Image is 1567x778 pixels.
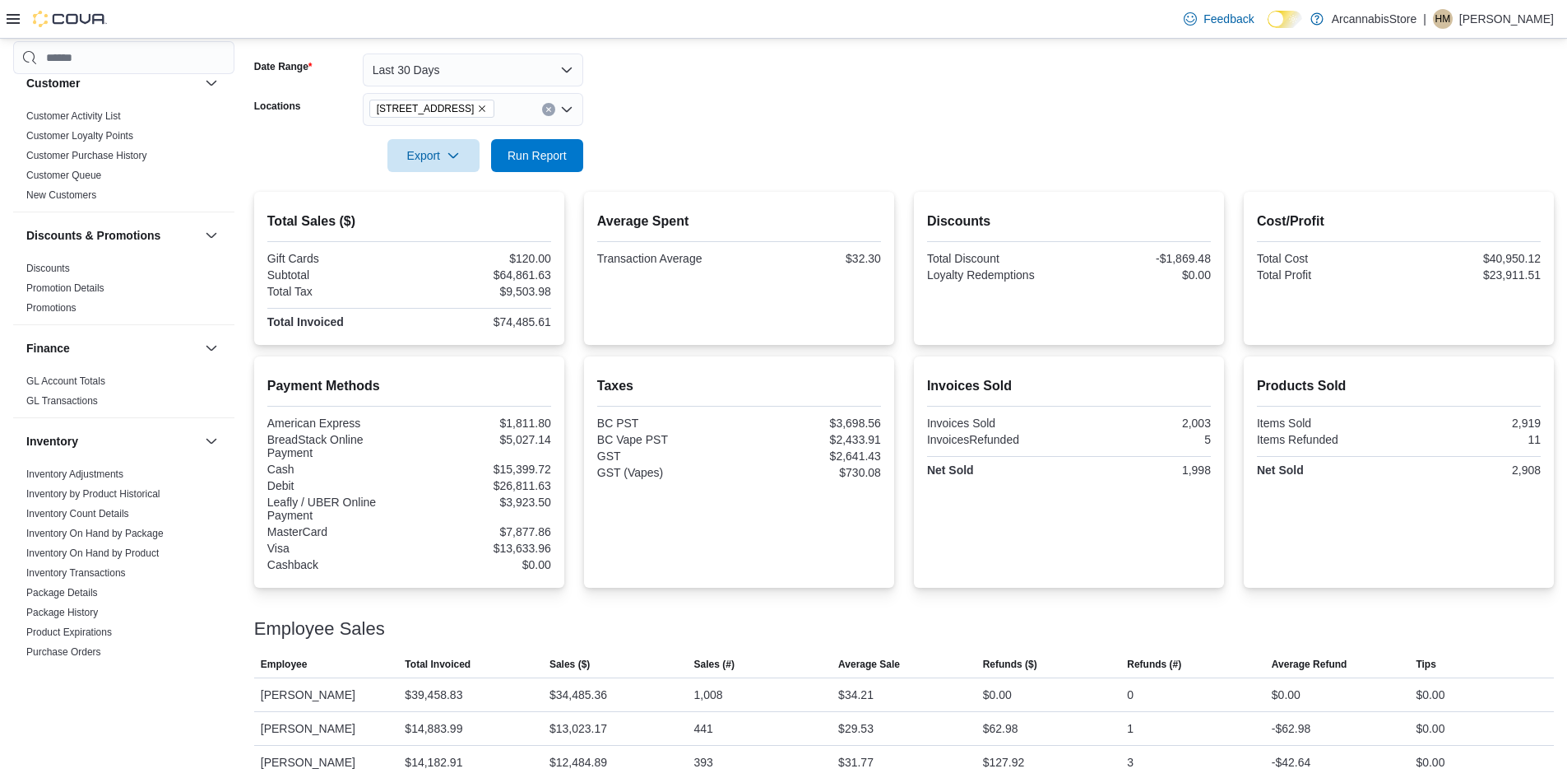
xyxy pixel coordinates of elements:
[26,110,121,122] a: Customer Activity List
[508,147,567,164] span: Run Report
[742,433,881,446] div: $2,433.91
[26,129,133,142] span: Customer Loyalty Points
[838,685,874,705] div: $34.21
[26,302,76,314] a: Promotions
[26,340,70,356] h3: Finance
[26,263,70,274] a: Discounts
[267,525,406,538] div: MasterCard
[927,252,1066,265] div: Total Discount
[1402,268,1541,282] div: $23,911.51
[267,285,406,298] div: Total Tax
[1272,752,1310,772] div: -$42.64
[549,719,607,738] div: $13,023.17
[477,104,487,114] button: Remove 2267 Kingsway - 450548 from selection in this group
[254,100,301,113] label: Locations
[412,268,551,282] div: $64,861.63
[26,587,98,599] a: Package Details
[412,479,551,492] div: $26,811.63
[26,646,101,658] a: Purchase Orders
[412,496,551,509] div: $3,923.50
[26,508,129,519] a: Inventory Count Details
[927,433,1066,446] div: InvoicesRefunded
[26,395,98,407] a: GL Transactions
[983,685,1012,705] div: $0.00
[1459,9,1554,29] p: [PERSON_NAME]
[26,75,80,91] h3: Customer
[26,626,112,639] span: Product Expirations
[597,252,736,265] div: Transaction Average
[927,268,1066,282] div: Loyalty Redemptions
[267,212,551,231] h2: Total Sales ($)
[597,433,736,446] div: BC Vape PST
[694,719,713,738] div: 441
[26,227,198,244] button: Discounts & Promotions
[26,282,104,294] a: Promotion Details
[26,547,159,559] a: Inventory On Hand by Product
[491,139,583,172] button: Run Report
[1072,417,1211,430] div: 2,003
[26,468,123,481] span: Inventory Adjustments
[412,433,551,446] div: $5,027.14
[26,75,198,91] button: Customer
[1257,376,1541,396] h2: Products Sold
[983,719,1018,738] div: $62.98
[26,375,105,388] span: GL Account Totals
[33,11,107,27] img: Cova
[377,100,475,117] span: [STREET_ADDRESS]
[927,464,974,477] strong: Net Sold
[26,340,198,356] button: Finance
[597,466,736,479] div: GST (Vapes)
[267,315,344,328] strong: Total Invoiced
[983,658,1037,671] span: Refunds ($)
[1127,752,1134,772] div: 3
[412,525,551,538] div: $7,877.86
[983,752,1025,772] div: $127.92
[1416,658,1435,671] span: Tips
[202,431,221,451] button: Inventory
[1072,268,1211,282] div: $0.00
[1127,658,1181,671] span: Refunds (#)
[26,527,164,540] span: Inventory On Hand by Package
[26,607,98,618] a: Package History
[742,417,881,430] div: $3,698.56
[26,606,98,619] span: Package History
[267,376,551,396] h2: Payment Methods
[405,685,462,705] div: $39,458.83
[202,226,221,245] button: Discounts & Promotions
[1416,719,1444,738] div: $0.00
[1127,719,1134,738] div: 1
[387,139,480,172] button: Export
[26,487,160,501] span: Inventory by Product Historical
[412,542,551,555] div: $13,633.96
[549,658,590,671] span: Sales ($)
[13,259,234,324] div: Discounts & Promotions
[1203,11,1254,27] span: Feedback
[202,73,221,93] button: Customer
[1257,252,1396,265] div: Total Cost
[405,658,471,671] span: Total Invoiced
[267,433,406,459] div: BreadStack Online Payment
[26,488,160,500] a: Inventory by Product Historical
[927,376,1211,396] h2: Invoices Sold
[26,262,70,275] span: Discounts
[694,685,723,705] div: 1,008
[26,645,101,659] span: Purchase Orders
[26,109,121,123] span: Customer Activity List
[267,542,406,555] div: Visa
[1257,268,1396,282] div: Total Profit
[742,450,881,463] div: $2,641.43
[927,417,1066,430] div: Invoices Sold
[549,752,607,772] div: $12,484.89
[26,301,76,314] span: Promotions
[1072,252,1211,265] div: -$1,869.48
[560,103,573,116] button: Open list of options
[694,658,735,671] span: Sales (#)
[412,285,551,298] div: $9,503.98
[26,150,147,161] a: Customer Purchase History
[26,627,112,638] a: Product Expirations
[1416,752,1444,772] div: $0.00
[1257,417,1396,430] div: Items Sold
[267,479,406,492] div: Debit
[1127,685,1134,705] div: 0
[412,252,551,265] div: $120.00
